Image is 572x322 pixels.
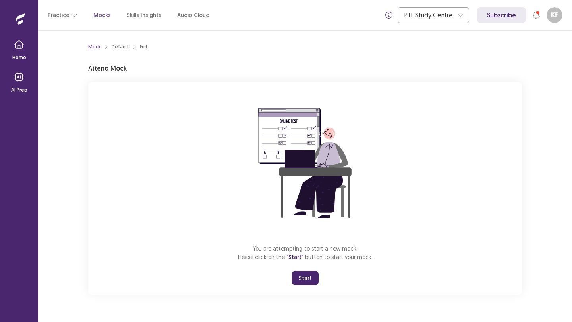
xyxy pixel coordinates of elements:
p: AI Prep [11,86,27,94]
a: Audio Cloud [177,11,209,19]
a: Skills Insights [127,11,161,19]
img: attend-mock [234,92,377,235]
div: Default [112,43,129,50]
span: "Start" [286,253,303,261]
p: You are attempting to start a new mock. Please click on the button to start your mock. [238,244,373,261]
a: Mock [88,43,100,50]
button: Start [292,271,319,285]
a: Subscribe [477,7,526,23]
p: Attend Mock [88,63,127,73]
div: PTE Study Centre [404,8,454,23]
nav: breadcrumb [88,43,147,50]
button: info [382,8,396,22]
div: Full [140,43,147,50]
p: Home [12,54,26,61]
button: Practice [48,8,77,22]
a: Mocks [93,11,111,19]
button: KF [547,7,562,23]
